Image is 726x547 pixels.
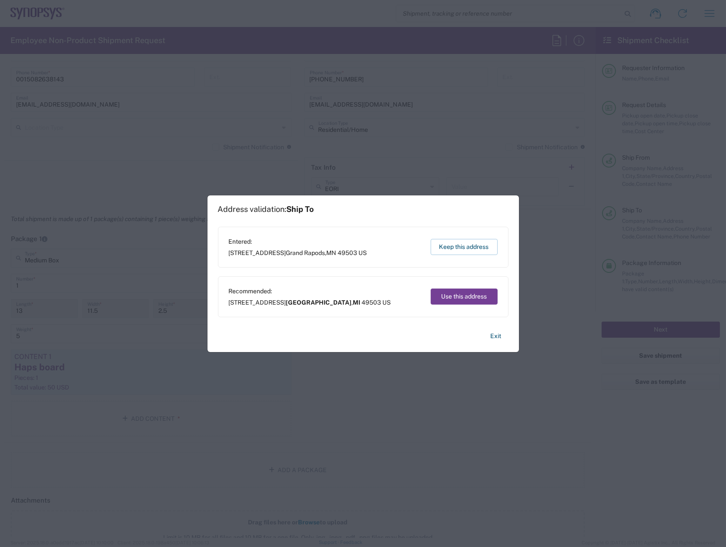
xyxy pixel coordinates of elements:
[353,299,361,306] span: MI
[484,329,509,344] button: Exit
[229,287,391,295] span: Recommended:
[287,205,314,214] span: Ship To
[229,249,367,257] span: [STREET_ADDRESS] ,
[327,249,337,256] span: MN
[286,249,325,256] span: Grand Rapods
[286,299,352,306] span: [GEOGRAPHIC_DATA]
[359,249,367,256] span: US
[362,299,381,306] span: 49503
[431,239,498,255] button: Keep this address
[338,249,358,256] span: 49503
[383,299,391,306] span: US
[229,238,367,245] span: Entered:
[229,299,391,306] span: [STREET_ADDRESS] ,
[218,205,314,214] h1: Address validation:
[431,289,498,305] button: Use this address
